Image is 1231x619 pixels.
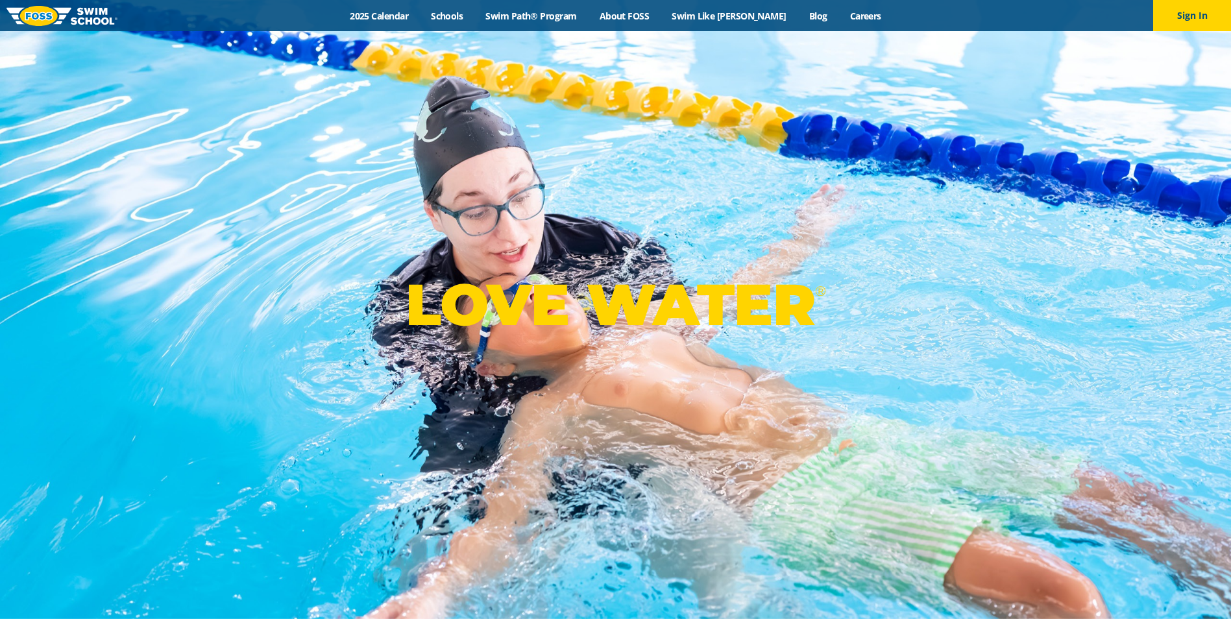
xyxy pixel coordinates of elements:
a: 2025 Calendar [339,10,420,22]
a: Swim Path® Program [474,10,588,22]
a: Careers [838,10,892,22]
sup: ® [815,283,825,299]
a: Blog [798,10,838,22]
a: About FOSS [588,10,661,22]
a: Schools [420,10,474,22]
p: LOVE WATER [406,270,825,339]
a: Swim Like [PERSON_NAME] [661,10,798,22]
img: FOSS Swim School Logo [6,6,117,26]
